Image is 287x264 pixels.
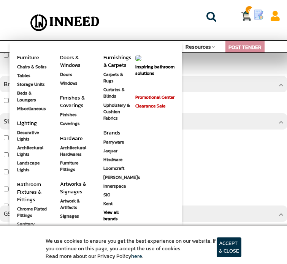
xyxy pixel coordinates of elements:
img: Cart [241,10,253,22]
a: here [131,252,142,260]
article: We use cookies to ensure you get the best experience on our website. If you continue on this page... [46,237,217,260]
span: Size [4,117,16,126]
span: 0 [246,6,253,14]
a: POST TENDER [228,43,262,51]
span: Resources [186,43,211,51]
span: GSM [4,209,16,218]
img: Show My Quotes [254,9,264,20]
article: ACCEPT & CLOSE [217,237,241,257]
img: Inneed.Market [25,13,105,32]
a: Cart 0 [241,8,244,24]
span: Brand [4,79,20,89]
